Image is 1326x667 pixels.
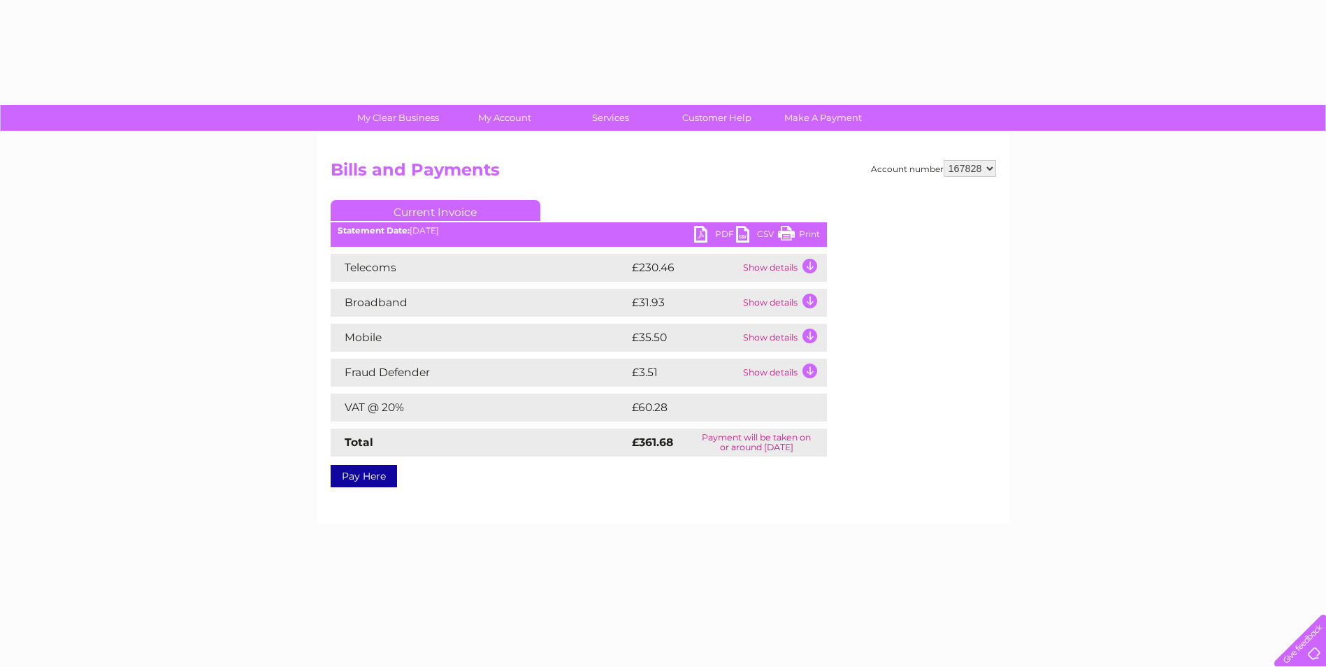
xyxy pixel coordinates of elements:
a: CSV [736,226,778,246]
a: My Account [447,105,562,131]
td: Payment will be taken on or around [DATE] [686,429,827,457]
td: VAT @ 20% [331,394,628,422]
strong: £361.68 [632,436,673,449]
td: £31.93 [628,289,740,317]
a: My Clear Business [340,105,456,131]
td: Mobile [331,324,628,352]
div: [DATE] [331,226,827,236]
td: £60.28 [628,394,799,422]
td: Show details [740,359,827,387]
td: £3.51 [628,359,740,387]
a: Print [778,226,820,246]
td: Broadband [331,289,628,317]
a: Customer Help [659,105,774,131]
td: Fraud Defender [331,359,628,387]
td: Telecoms [331,254,628,282]
a: Make A Payment [765,105,881,131]
strong: Total [345,436,373,449]
td: £230.46 [628,254,740,282]
a: Pay Here [331,465,397,487]
a: Services [553,105,668,131]
td: Show details [740,254,827,282]
td: Show details [740,324,827,352]
h2: Bills and Payments [331,160,996,187]
td: Show details [740,289,827,317]
a: Current Invoice [331,200,540,221]
div: Account number [871,160,996,177]
b: Statement Date: [338,225,410,236]
a: PDF [694,226,736,246]
td: £35.50 [628,324,740,352]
